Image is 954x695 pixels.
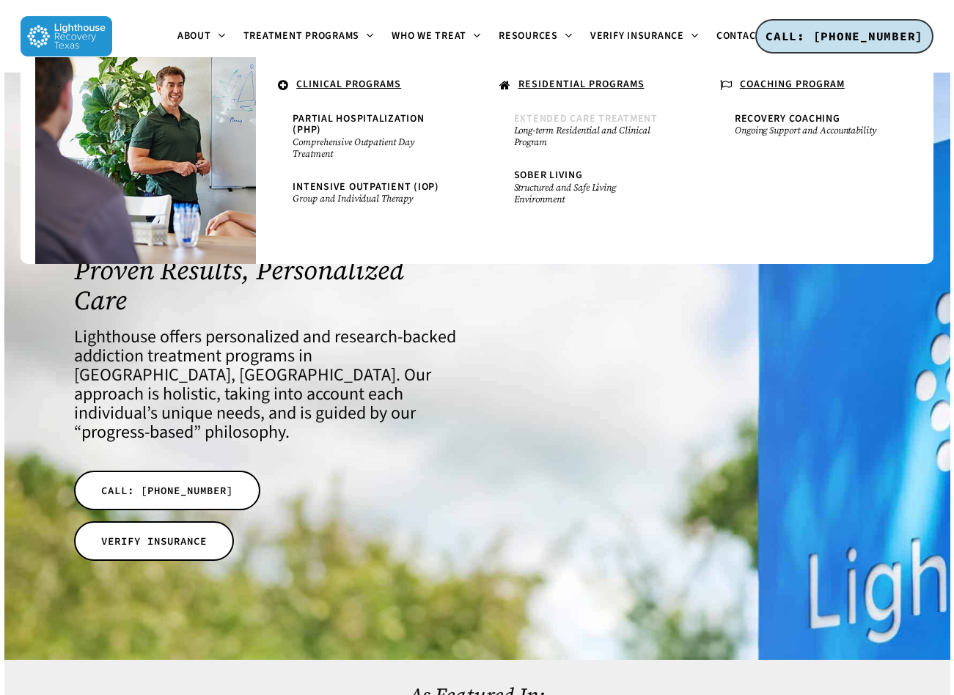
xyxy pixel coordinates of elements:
[81,419,194,445] a: progress-based
[74,165,460,315] h1: Top-Rated Addiction Treatment Center in [GEOGRAPHIC_DATA], [GEOGRAPHIC_DATA] — Proven Results, Pe...
[169,31,235,43] a: About
[57,77,61,92] span: .
[581,31,708,43] a: Verify Insurance
[740,77,845,92] u: COACHING PROGRAM
[490,31,581,43] a: Resources
[716,29,762,43] span: Contact
[708,31,785,43] a: Contact
[590,29,684,43] span: Verify Insurance
[296,77,401,92] u: CLINICAL PROGRAMS
[492,72,683,100] a: RESIDENTIAL PROGRAMS
[74,521,234,561] a: VERIFY INSURANCE
[755,19,933,54] a: CALL: [PHONE_NUMBER]
[101,483,233,498] span: CALL: [PHONE_NUMBER]
[293,193,440,205] small: Group and Individual Therapy
[766,29,923,43] span: CALL: [PHONE_NUMBER]
[177,29,211,43] span: About
[735,111,840,126] span: Recovery Coaching
[514,182,661,205] small: Structured and Safe Living Environment
[499,29,558,43] span: Resources
[285,106,447,167] a: Partial Hospitalization (PHP)Comprehensive Outpatient Day Treatment
[514,168,583,183] span: Sober Living
[74,328,460,442] h4: Lighthouse offers personalized and research-backed addiction treatment programs in [GEOGRAPHIC_DA...
[271,72,462,100] a: CLINICAL PROGRAMS
[735,125,882,136] small: Ongoing Support and Accountability
[392,29,466,43] span: Who We Treat
[507,106,669,155] a: Extended Care TreatmentLong-term Residential and Clinical Program
[21,16,112,56] img: Lighthouse Recovery Texas
[74,471,260,510] a: CALL: [PHONE_NUMBER]
[293,136,440,160] small: Comprehensive Outpatient Day Treatment
[713,72,904,100] a: COACHING PROGRAM
[50,72,241,98] a: .
[235,31,384,43] a: Treatment Programs
[514,111,658,126] span: Extended Care Treatment
[285,174,447,212] a: Intensive Outpatient (IOP)Group and Individual Therapy
[293,180,439,194] span: Intensive Outpatient (IOP)
[518,77,645,92] u: RESIDENTIAL PROGRAMS
[507,163,669,212] a: Sober LivingStructured and Safe Living Environment
[293,111,424,137] span: Partial Hospitalization (PHP)
[243,29,360,43] span: Treatment Programs
[727,106,889,144] a: Recovery CoachingOngoing Support and Accountability
[514,125,661,148] small: Long-term Residential and Clinical Program
[383,31,490,43] a: Who We Treat
[101,534,207,548] span: VERIFY INSURANCE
